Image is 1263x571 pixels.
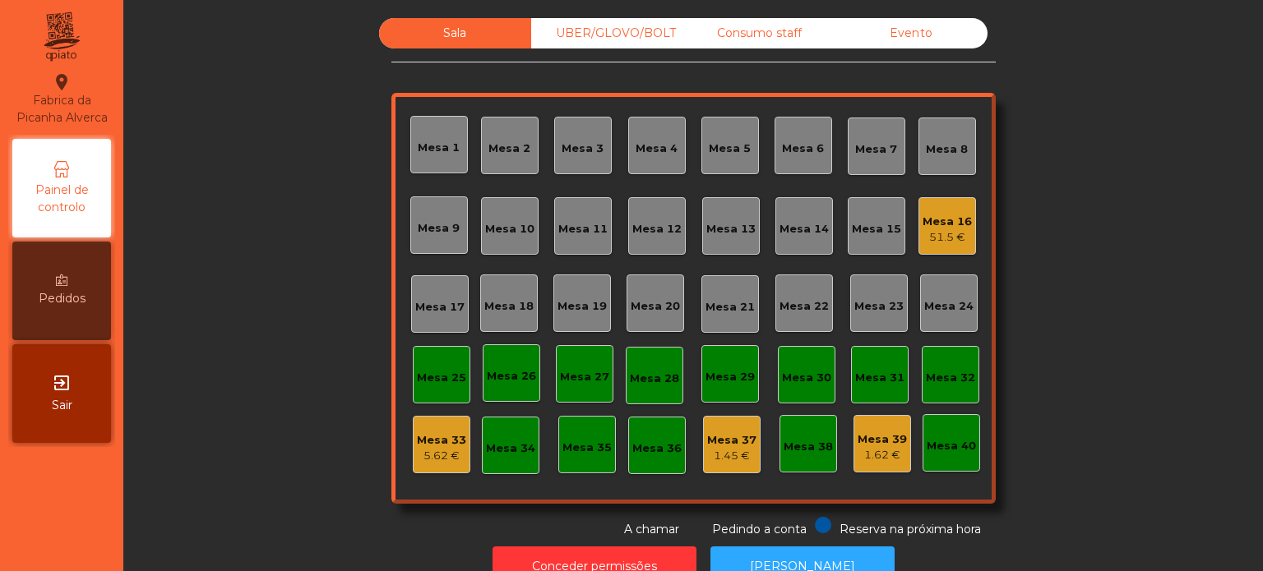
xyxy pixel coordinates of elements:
[854,298,904,315] div: Mesa 23
[486,440,535,457] div: Mesa 34
[41,8,81,66] img: qpiato
[417,370,466,386] div: Mesa 25
[16,182,107,216] span: Painel de controlo
[557,298,607,315] div: Mesa 19
[924,298,974,315] div: Mesa 24
[852,221,901,237] div: Mesa 15
[418,140,460,156] div: Mesa 1
[558,221,608,237] div: Mesa 11
[780,221,829,237] div: Mesa 14
[417,448,466,464] div: 5.62 €
[531,18,683,48] div: UBER/GLOVO/BOLT
[923,229,972,246] div: 51.5 €
[707,448,756,464] div: 1.45 €
[923,214,972,230] div: Mesa 16
[52,72,72,92] i: location_on
[52,373,72,393] i: exit_to_app
[562,440,612,456] div: Mesa 35
[926,370,975,386] div: Mesa 32
[52,397,72,414] span: Sair
[706,221,756,237] div: Mesa 13
[835,18,988,48] div: Evento
[418,220,460,237] div: Mesa 9
[487,368,536,385] div: Mesa 26
[858,447,907,463] div: 1.62 €
[926,141,968,158] div: Mesa 8
[784,439,833,455] div: Mesa 38
[707,432,756,449] div: Mesa 37
[631,298,680,315] div: Mesa 20
[417,432,466,449] div: Mesa 33
[636,140,678,157] div: Mesa 4
[39,290,86,307] span: Pedidos
[488,140,530,157] div: Mesa 2
[562,140,604,157] div: Mesa 3
[13,72,110,127] div: Fabrica da Picanha Alverca
[415,299,465,315] div: Mesa 17
[780,298,829,315] div: Mesa 22
[855,141,897,158] div: Mesa 7
[927,438,976,454] div: Mesa 40
[782,140,824,157] div: Mesa 6
[379,18,531,48] div: Sala
[840,522,981,536] span: Reserva na próxima hora
[858,431,907,448] div: Mesa 39
[624,522,679,536] span: A chamar
[712,522,807,536] span: Pedindo a conta
[683,18,835,48] div: Consumo staff
[560,369,609,385] div: Mesa 27
[706,299,755,315] div: Mesa 21
[632,221,682,237] div: Mesa 12
[632,440,682,457] div: Mesa 36
[485,221,534,237] div: Mesa 10
[709,140,751,157] div: Mesa 5
[782,370,831,386] div: Mesa 30
[630,371,679,387] div: Mesa 28
[706,369,755,385] div: Mesa 29
[855,370,904,386] div: Mesa 31
[484,298,534,315] div: Mesa 18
